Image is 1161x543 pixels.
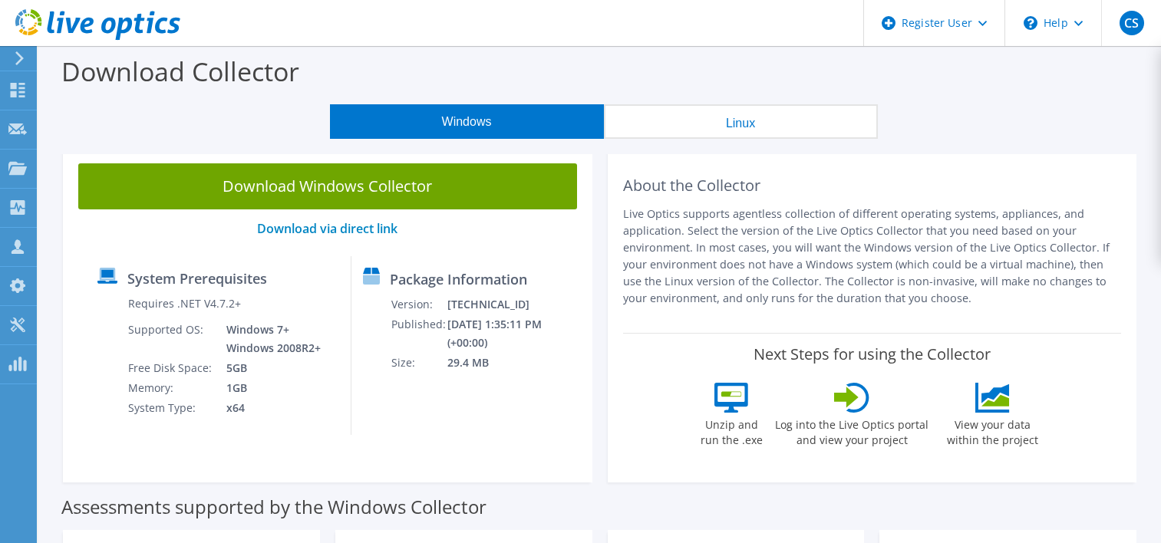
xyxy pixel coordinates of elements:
td: 29.4 MB [447,353,585,373]
td: [TECHNICAL_ID] [447,295,585,314]
label: Download Collector [61,54,299,89]
button: Linux [604,104,878,139]
label: Next Steps for using the Collector [754,345,991,364]
a: Download Windows Collector [78,163,577,209]
a: Download via direct link [257,220,397,237]
td: System Type: [127,398,215,418]
label: View your data within the project [937,413,1047,448]
label: System Prerequisites [127,271,267,286]
td: 5GB [215,358,324,378]
label: Unzip and run the .exe [696,413,767,448]
td: Windows 7+ Windows 2008R2+ [215,320,324,358]
td: Memory: [127,378,215,398]
svg: \n [1024,16,1037,30]
label: Assessments supported by the Windows Collector [61,499,486,515]
td: [DATE] 1:35:11 PM (+00:00) [447,314,585,353]
td: Published: [391,314,447,353]
td: Version: [391,295,447,314]
td: Supported OS: [127,320,215,358]
p: Live Optics supports agentless collection of different operating systems, appliances, and applica... [623,206,1122,307]
span: CS [1120,11,1144,35]
td: Size: [391,353,447,373]
td: 1GB [215,378,324,398]
button: Windows [330,104,604,139]
td: x64 [215,398,324,418]
td: Free Disk Space: [127,358,215,378]
label: Requires .NET V4.7.2+ [128,296,241,311]
label: Package Information [390,271,527,287]
h2: About the Collector [623,176,1122,195]
label: Log into the Live Optics portal and view your project [774,413,929,448]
